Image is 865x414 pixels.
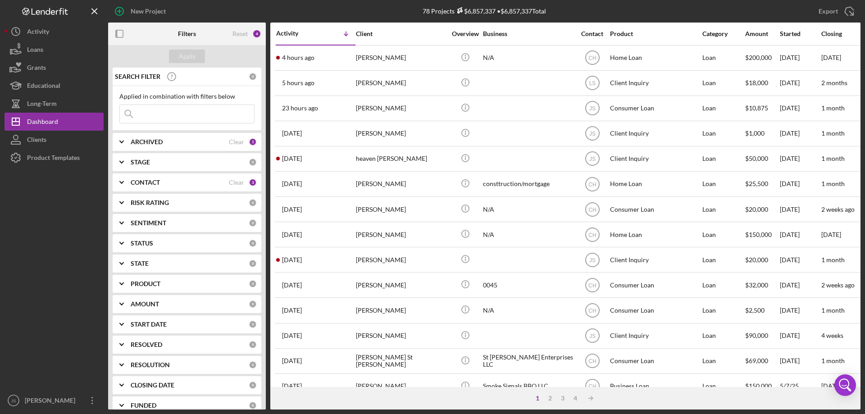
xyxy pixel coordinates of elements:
[131,199,169,206] b: RISK RATING
[483,30,573,37] div: Business
[780,46,820,70] div: [DATE]
[745,205,768,213] span: $20,000
[5,95,104,113] button: Long-Term
[544,395,556,402] div: 2
[11,398,16,403] text: JS
[282,357,302,364] time: 2025-09-18 00:13
[780,273,820,297] div: [DATE]
[745,332,768,339] span: $90,000
[282,231,302,238] time: 2025-09-23 12:07
[745,155,768,162] span: $50,000
[356,46,446,70] div: [PERSON_NAME]
[589,131,595,137] text: JS
[531,395,544,402] div: 1
[5,59,104,77] a: Grants
[821,281,855,289] time: 2 weeks ago
[610,30,700,37] div: Product
[745,54,772,61] span: $200,000
[821,79,847,86] time: 2 months
[448,30,482,37] div: Overview
[27,149,80,169] div: Product Templates
[745,104,768,112] span: $10,875
[5,149,104,167] a: Product Templates
[589,156,595,162] text: JS
[249,178,257,187] div: 3
[249,320,257,328] div: 0
[821,306,845,314] time: 1 month
[610,273,700,297] div: Consumer Loan
[131,361,170,369] b: RESOLUTION
[745,79,768,86] span: $18,000
[821,205,855,213] time: 2 weeks ago
[610,46,700,70] div: Home Loan
[588,282,596,288] text: CH
[780,374,820,398] div: 5/7/25
[483,374,573,398] div: Smoke Signals BBQ LLC
[610,172,700,196] div: Home Loan
[356,197,446,221] div: [PERSON_NAME]
[702,147,744,171] div: Loan
[249,381,257,389] div: 0
[483,273,573,297] div: 0045
[5,23,104,41] button: Activity
[610,349,700,373] div: Consumer Loan
[483,172,573,196] div: consttruction/mortgage
[5,41,104,59] button: Loans
[610,122,700,146] div: Client Inquiry
[556,395,569,402] div: 3
[745,281,768,289] span: $32,000
[834,374,856,396] div: Open Intercom Messenger
[131,2,166,20] div: New Project
[821,382,841,390] time: [DATE]
[282,79,314,86] time: 2025-09-26 14:59
[821,104,845,112] time: 1 month
[589,105,595,112] text: JS
[423,7,546,15] div: 78 Projects • $6,857,337 Total
[702,30,744,37] div: Category
[356,298,446,322] div: [PERSON_NAME]
[249,158,257,166] div: 0
[5,77,104,95] button: Educational
[483,349,573,373] div: St [PERSON_NAME] Enterprises LLC
[780,197,820,221] div: [DATE]
[5,391,104,409] button: JS[PERSON_NAME]
[131,138,163,146] b: ARCHIVED
[610,298,700,322] div: Consumer Loan
[232,30,248,37] div: Reset
[575,30,609,37] div: Contact
[131,382,174,389] b: CLOSING DATE
[27,77,60,97] div: Educational
[588,308,596,314] text: CH
[229,138,244,146] div: Clear
[115,73,160,80] b: SEARCH FILTER
[229,179,244,186] div: Clear
[455,7,496,15] div: $6,857,337
[483,197,573,221] div: N/A
[610,223,700,246] div: Home Loan
[745,382,772,390] span: $150,000
[27,131,46,151] div: Clients
[821,357,845,364] time: 1 month
[131,179,160,186] b: CONTACT
[27,95,57,115] div: Long-Term
[356,96,446,120] div: [PERSON_NAME]
[131,159,150,166] b: STAGE
[821,129,845,137] time: 1 month
[745,357,768,364] span: $69,000
[483,46,573,70] div: N/A
[249,280,257,288] div: 0
[356,147,446,171] div: heaven [PERSON_NAME]
[5,113,104,131] button: Dashboard
[356,122,446,146] div: [PERSON_NAME]
[169,50,205,63] button: Apply
[119,93,255,100] div: Applied in combination with filters below
[821,332,843,339] time: 4 weeks
[282,105,318,112] time: 2025-09-25 20:42
[702,223,744,246] div: Loan
[131,341,162,348] b: RESOLVED
[702,248,744,272] div: Loan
